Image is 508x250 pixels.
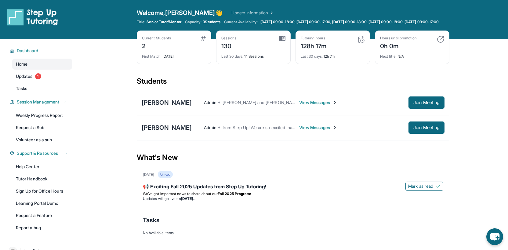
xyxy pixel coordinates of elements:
[35,73,41,79] span: 1
[221,50,285,59] div: 14 Sessions
[204,125,217,130] span: Admin :
[413,126,440,129] span: Join Meeting
[332,125,337,130] img: Chevron-Right
[16,85,27,92] span: Tasks
[259,20,440,24] a: [DATE] 09:00-18:00, [DATE] 09:00-17:30, [DATE] 09:00-18:00, [DATE] 09:00-18:00, [DATE] 09:00-17:00
[137,9,223,17] span: Welcome, [PERSON_NAME] 👋
[185,20,202,24] span: Capacity:
[408,183,433,189] span: Mark as read
[12,59,72,70] a: Home
[143,172,154,177] div: [DATE]
[301,50,365,59] div: 12h 7m
[12,198,72,209] a: Learning Portal Demo
[12,71,72,82] a: Updates1
[380,54,397,59] span: Next title :
[380,36,417,41] div: Hours until promotion
[137,144,449,171] div: What's New
[301,54,323,59] span: Last 30 days :
[301,41,327,50] div: 128h 17m
[224,20,258,24] span: Current Availability:
[299,125,337,131] span: View Messages
[143,230,443,235] div: No Available Items
[436,184,441,189] img: Mark as read
[268,10,274,16] img: Chevron Right
[12,161,72,172] a: Help Center
[12,134,72,145] a: Volunteer as a sub
[137,76,449,90] div: Students
[143,191,218,196] span: We’ve got important news to share about our
[380,50,444,59] div: N/A
[12,110,72,121] a: Weekly Progress Report
[12,186,72,197] a: Sign Up for Office Hours
[14,48,68,54] button: Dashboard
[12,122,72,133] a: Request a Sub
[221,54,243,59] span: Last 30 days :
[14,99,68,105] button: Session Management
[158,171,172,178] div: Unread
[17,150,58,156] span: Support & Resources
[12,173,72,184] a: Tutor Handbook
[357,36,365,43] img: card
[12,83,72,94] a: Tasks
[437,36,444,43] img: card
[408,96,445,109] button: Join Meeting
[14,150,68,156] button: Support & Resources
[486,228,503,245] button: chat-button
[142,123,192,132] div: [PERSON_NAME]
[408,121,445,134] button: Join Meeting
[201,36,206,41] img: card
[405,182,443,191] button: Mark as read
[142,41,171,50] div: 2
[221,36,237,41] div: Sessions
[143,196,443,201] li: Updates will go live on
[380,41,417,50] div: 0h 0m
[204,100,217,105] span: Admin :
[16,73,33,79] span: Updates
[299,100,337,106] span: View Messages
[16,61,27,67] span: Home
[147,20,181,24] span: Senior Tutor/Mentor
[142,36,171,41] div: Current Students
[181,196,195,201] strong: [DATE]
[231,10,274,16] a: Update Information
[17,99,59,105] span: Session Management
[142,54,161,59] span: First Match :
[301,36,327,41] div: Tutoring hours
[12,210,72,221] a: Request a Feature
[413,101,440,104] span: Join Meeting
[142,98,192,107] div: [PERSON_NAME]
[137,20,145,24] span: Title:
[143,216,160,224] span: Tasks
[218,191,251,196] strong: Fall 2025 Program:
[7,9,58,26] img: logo
[17,48,38,54] span: Dashboard
[203,20,220,24] span: 3 Students
[143,183,443,191] div: 📢 Exciting Fall 2025 Updates from Step Up Tutoring!
[142,50,206,59] div: [DATE]
[279,36,285,41] img: card
[332,100,337,105] img: Chevron-Right
[260,20,439,24] span: [DATE] 09:00-18:00, [DATE] 09:00-17:30, [DATE] 09:00-18:00, [DATE] 09:00-18:00, [DATE] 09:00-17:00
[12,222,72,233] a: Report a bug
[221,41,237,50] div: 130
